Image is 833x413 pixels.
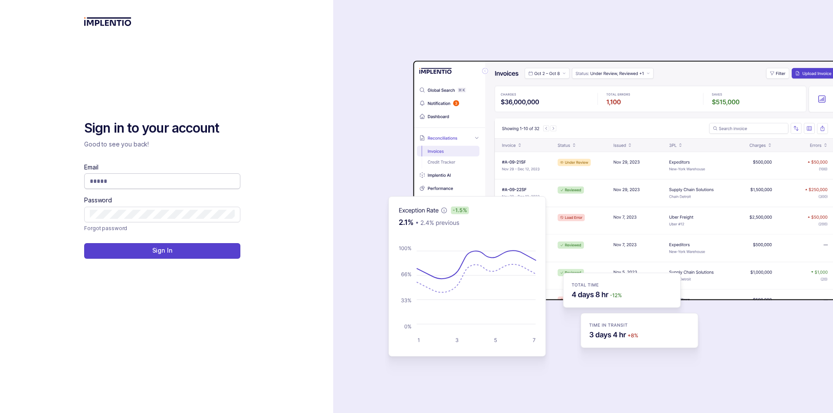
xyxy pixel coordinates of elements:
[152,246,173,255] p: Sign In
[84,224,127,233] a: Link Forgot password
[84,140,240,149] p: Good to see you back!
[84,120,240,137] h2: Sign in to your account
[84,243,240,259] button: Sign In
[84,17,131,26] img: logo
[84,224,127,233] p: Forgot password
[84,163,98,172] label: Email
[84,196,112,205] label: Password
